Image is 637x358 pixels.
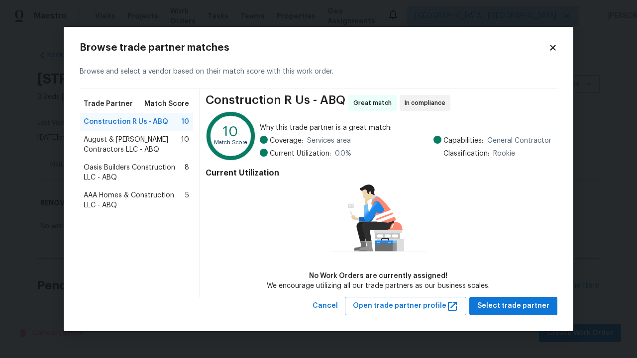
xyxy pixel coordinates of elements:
span: 0.0 % [335,149,351,159]
span: Services area [307,136,351,146]
span: Great match [353,98,396,108]
span: August & [PERSON_NAME] Contractors LLC - ABQ [84,135,181,155]
span: Why this trade partner is a great match: [260,123,551,133]
span: AAA Homes & Construction LLC - ABQ [84,190,185,210]
span: Construction R Us - ABQ [206,95,345,111]
button: Select trade partner [469,297,557,315]
span: Oasis Builders Construction LLC - ABQ [84,163,185,182]
div: No Work Orders are currently assigned! [267,271,490,281]
h2: Browse trade partner matches [80,43,548,53]
span: Open trade partner profile [353,300,458,312]
span: Construction R Us - ABQ [84,117,168,127]
span: 8 [185,163,189,182]
span: 10 [181,117,189,127]
button: Open trade partner profile [345,297,466,315]
span: Capabilities: [443,136,483,146]
text: 10 [223,125,238,139]
h4: Current Utilization [206,168,551,178]
span: Classification: [443,149,489,159]
span: Match Score [144,99,189,109]
span: Cancel [313,300,338,312]
span: Rookie [493,149,515,159]
span: General Contractor [487,136,551,146]
div: Browse and select a vendor based on their match score with this work order. [80,55,557,89]
button: Cancel [309,297,342,315]
span: Coverage: [270,136,303,146]
span: Trade Partner [84,99,133,109]
span: Current Utilization: [270,149,331,159]
div: We encourage utilizing all our trade partners as our business scales. [267,281,490,291]
span: 10 [181,135,189,155]
span: 5 [185,190,189,210]
text: Match Score [214,140,247,146]
span: Select trade partner [477,300,549,312]
span: In compliance [405,98,449,108]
